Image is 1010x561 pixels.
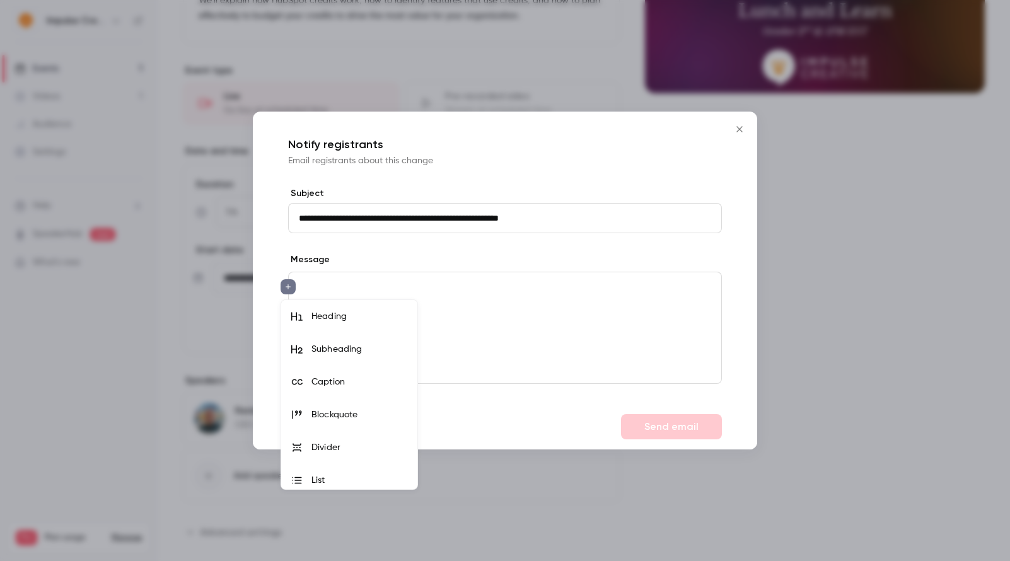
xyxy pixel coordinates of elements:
div: Heading [311,310,407,323]
div: List [311,474,407,487]
div: Divider [311,441,407,454]
div: Blockquote [311,408,407,421]
div: Caption [311,376,407,388]
div: Subheading [311,343,407,356]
